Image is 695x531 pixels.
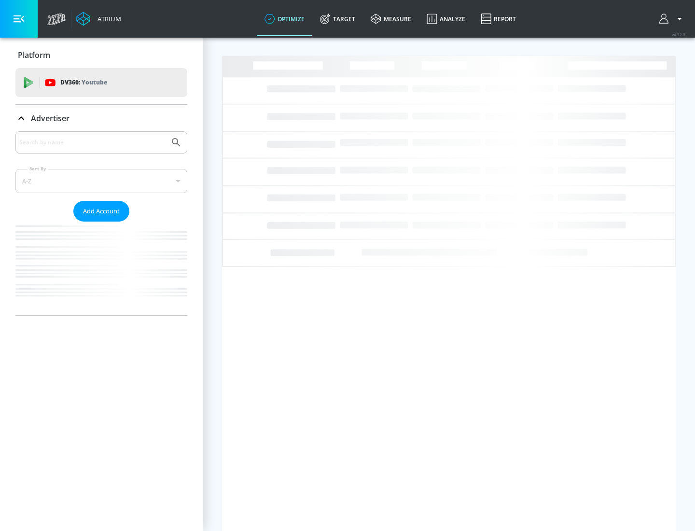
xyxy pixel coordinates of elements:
p: DV360: [60,77,107,88]
div: Advertiser [15,131,187,315]
a: Report [473,1,524,36]
label: Sort By [28,166,48,172]
a: Analyze [419,1,473,36]
span: v 4.32.0 [672,32,685,37]
input: Search by name [19,136,166,149]
a: Atrium [76,12,121,26]
div: Atrium [94,14,121,23]
button: Add Account [73,201,129,222]
div: DV360: Youtube [15,68,187,97]
p: Advertiser [31,113,69,124]
p: Youtube [82,77,107,87]
a: measure [363,1,419,36]
a: Target [312,1,363,36]
a: optimize [257,1,312,36]
div: Advertiser [15,105,187,132]
nav: list of Advertiser [15,222,187,315]
span: Add Account [83,206,120,217]
div: A-Z [15,169,187,193]
div: Platform [15,42,187,69]
p: Platform [18,50,50,60]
